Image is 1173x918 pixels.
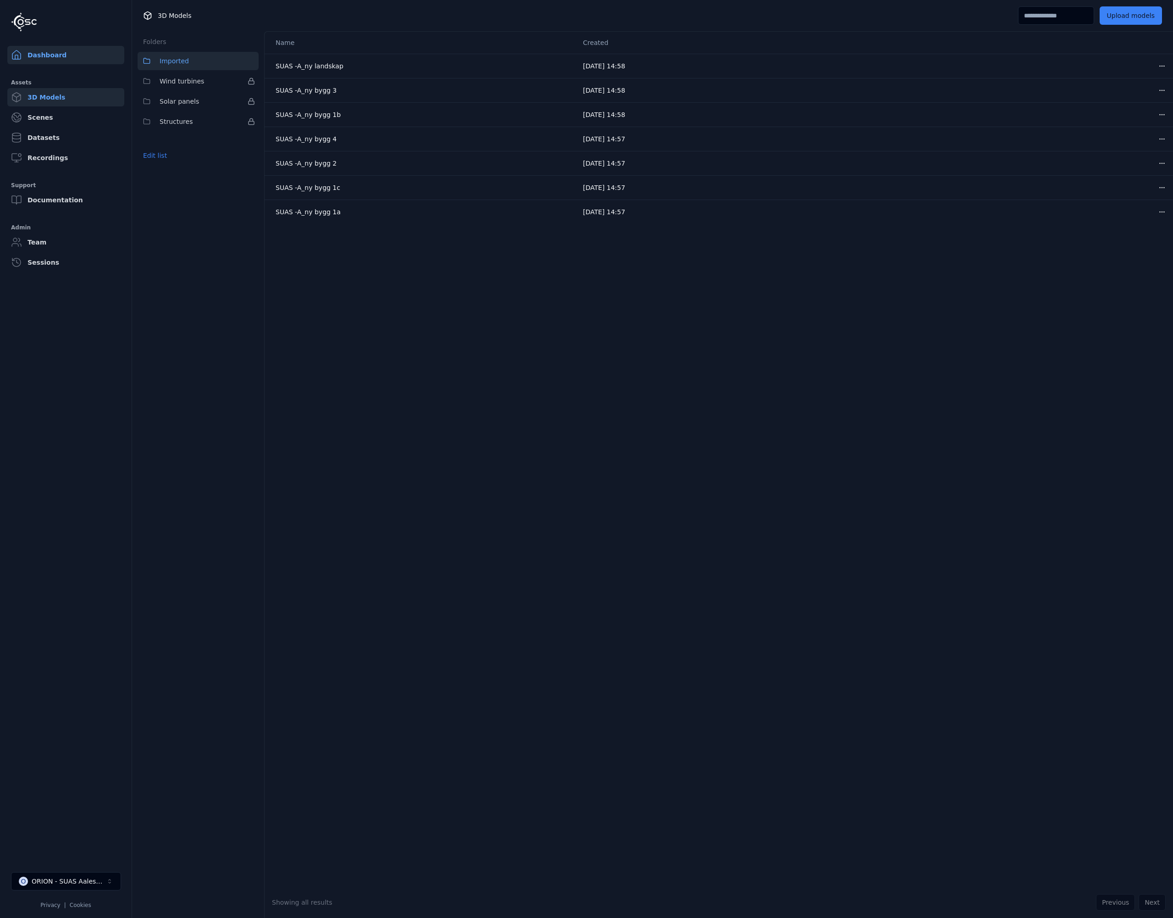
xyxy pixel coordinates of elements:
a: Cookies [70,902,91,908]
span: [DATE] 14:57 [583,160,625,167]
img: Logo [11,12,37,32]
div: SUAS -A_ny bygg 4 [276,134,481,144]
div: SUAS -A_ny bygg 3 [276,86,481,95]
th: Name [265,32,575,54]
div: ORION - SUAS Aalesund [32,877,106,886]
button: Edit list [138,147,172,164]
span: | [64,902,66,908]
button: Select a workspace [11,872,121,890]
div: SUAS -A_ny landskap [276,61,481,71]
div: SUAS -A_ny bygg 1b [276,110,481,119]
div: SUAS -A_ny bygg 2 [276,159,481,168]
a: Scenes [7,108,124,127]
a: Team [7,233,124,251]
button: Solar panels [138,92,259,111]
a: Sessions [7,253,124,272]
a: Datasets [7,128,124,147]
a: Documentation [7,191,124,209]
span: [DATE] 14:58 [583,62,625,70]
div: O [19,877,28,886]
button: Wind turbines [138,72,259,90]
span: Wind turbines [160,76,204,87]
button: Upload models [1100,6,1162,25]
button: Imported [138,52,259,70]
span: 3D Models [158,11,191,20]
a: Privacy [40,902,60,908]
a: Recordings [7,149,124,167]
span: [DATE] 14:58 [583,87,625,94]
h3: Folders [138,37,166,46]
a: 3D Models [7,88,124,106]
div: SUAS -A_ny bygg 1a [276,207,481,217]
div: SUAS -A_ny bygg 1c [276,183,481,192]
span: Solar panels [160,96,199,107]
span: Imported [160,56,189,67]
span: [DATE] 14:57 [583,184,625,191]
a: Dashboard [7,46,124,64]
span: Showing all results [272,899,332,906]
button: Structures [138,112,259,131]
div: Support [11,180,121,191]
span: [DATE] 14:57 [583,208,625,216]
span: Structures [160,116,193,127]
span: [DATE] 14:58 [583,111,625,118]
div: Admin [11,222,121,233]
th: Created [575,32,868,54]
div: Assets [11,77,121,88]
span: [DATE] 14:57 [583,135,625,143]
